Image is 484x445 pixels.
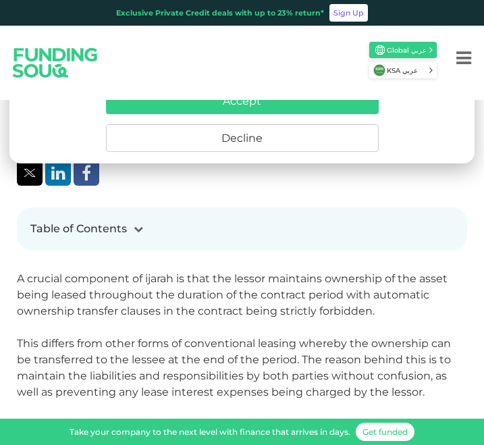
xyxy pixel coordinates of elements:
img: SA Flag [373,64,385,76]
span: This differs from other forms of conventional leasing whereby the ownership can be transferred to... [17,337,451,398]
img: twitter [24,169,36,177]
div: Exclusive Private Credit deals with up to 23% return* [116,7,324,19]
span: This begs the question: How then can ijarah be used as a form of finance? [17,418,412,431]
div: Take your company to the next level with finance that arrives in days. [70,426,350,438]
img: Logo [2,35,109,90]
img: SA Flag [375,45,385,55]
button: Menu [443,31,484,85]
span: A crucial component of ijarah is that the lessor maintains ownership of the asset being leased th... [17,272,448,317]
a: Get funded [356,423,414,441]
span: KSA عربي [387,66,428,76]
span: Global عربي [387,45,428,55]
div: Table of Contents [30,221,127,237]
button: Decline [106,124,379,152]
a: Sign Up [329,4,368,22]
button: Accept [106,88,379,114]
